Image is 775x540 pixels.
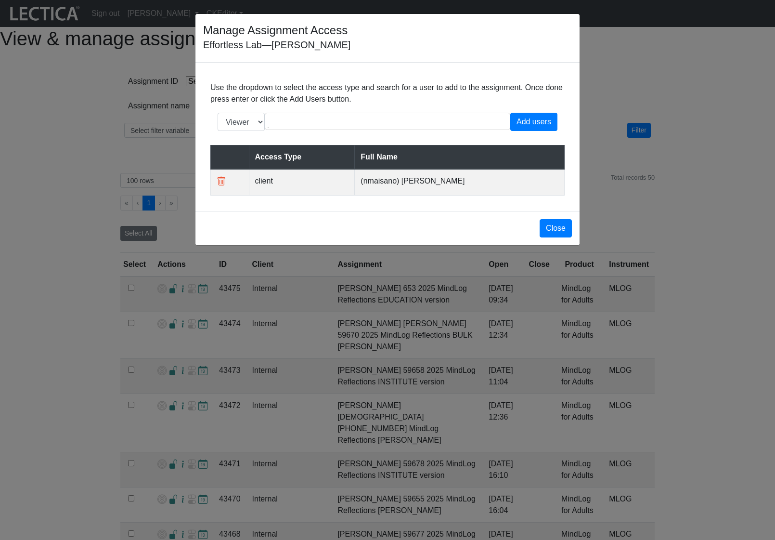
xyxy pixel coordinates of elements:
[355,145,565,170] th: Full Name
[210,82,565,105] p: Use the dropdown to select the access type and search for a user to add to the assignment. Once d...
[203,39,350,51] h5: Effortless Lab—[PERSON_NAME]
[249,169,355,195] td: client
[355,169,565,195] td: (nmaisano) [PERSON_NAME]
[540,219,572,237] button: Close
[249,145,355,170] th: Access Type
[510,113,557,131] div: Add users
[203,22,350,39] h4: Manage Assignment Access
